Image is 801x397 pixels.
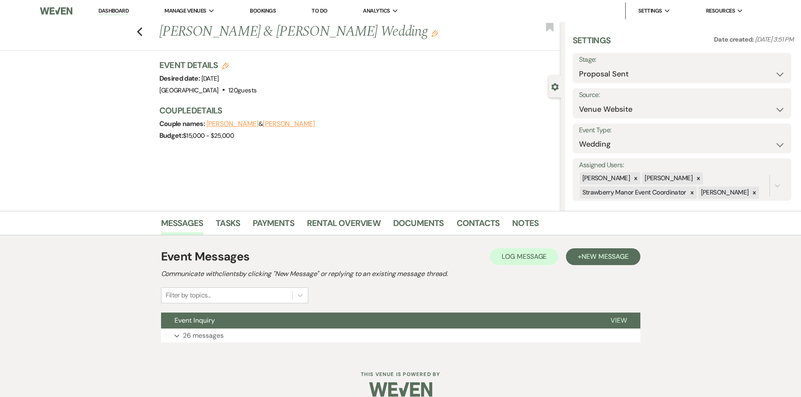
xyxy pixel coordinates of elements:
span: [DATE] 3:51 PM [755,35,793,44]
label: Assigned Users: [579,159,785,171]
button: [PERSON_NAME] [263,121,315,127]
div: Strawberry Manor Event Coordinator [580,187,687,199]
a: Contacts [457,216,500,235]
a: Notes [512,216,539,235]
button: View [597,313,640,329]
div: Filter by topics... [166,290,211,300]
div: [PERSON_NAME] [580,172,632,184]
a: Payments [253,216,294,235]
span: Desired date: [159,74,201,83]
h1: Event Messages [161,248,250,266]
button: Close lead details [551,82,559,90]
button: 26 messages [161,329,640,343]
span: Settings [638,7,662,15]
a: Dashboard [98,7,129,15]
a: Bookings [250,7,276,14]
div: [PERSON_NAME] [642,172,694,184]
button: +New Message [566,248,640,265]
h3: Event Details [159,59,257,71]
label: Stage: [579,54,785,66]
button: Edit [431,29,438,37]
span: View [611,316,627,325]
button: Event Inquiry [161,313,597,329]
span: Date created: [714,35,755,44]
a: Messages [161,216,204,235]
span: [DATE] [201,74,219,83]
label: Event Type: [579,124,785,137]
span: Log Message [502,252,547,261]
a: Rental Overview [307,216,381,235]
span: Budget: [159,131,183,140]
a: To Do [312,7,327,14]
span: Couple names: [159,119,206,128]
span: Analytics [363,7,390,15]
span: & [206,120,315,128]
button: Log Message [490,248,558,265]
h3: Settings [573,34,611,53]
h1: [PERSON_NAME] & [PERSON_NAME] Wedding [159,22,477,42]
img: Weven Logo [40,2,72,20]
h3: Couple Details [159,105,553,116]
span: 120 guests [228,86,256,95]
span: Resources [706,7,735,15]
span: New Message [582,252,628,261]
span: Manage Venues [164,7,206,15]
span: Event Inquiry [174,316,215,325]
div: [PERSON_NAME] [698,187,750,199]
p: 26 messages [183,330,224,341]
button: [PERSON_NAME] [206,121,259,127]
a: Tasks [216,216,240,235]
h2: Communicate with clients by clicking "New Message" or replying to an existing message thread. [161,269,640,279]
label: Source: [579,89,785,101]
span: [GEOGRAPHIC_DATA] [159,86,219,95]
span: $15,000 - $25,000 [183,131,234,140]
a: Documents [393,216,444,235]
